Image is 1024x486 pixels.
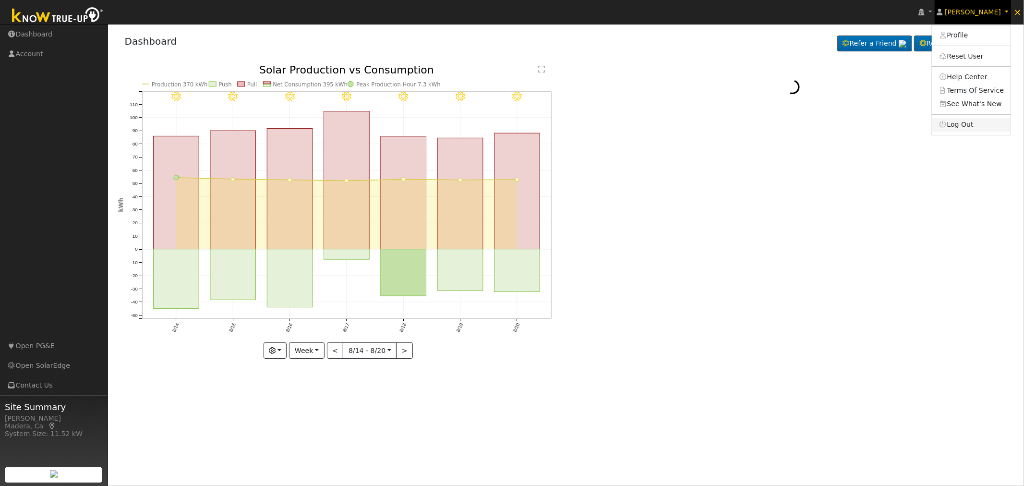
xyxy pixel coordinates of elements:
[210,131,256,249] rect: onclick=""
[438,138,483,250] rect: onclick=""
[945,8,1001,16] span: [PERSON_NAME]
[132,155,138,160] text: 70
[932,49,1011,63] a: Reset User
[512,322,521,333] text: 8/20
[174,175,179,180] circle: onclick=""
[131,273,138,279] text: -20
[267,129,313,249] rect: onclick=""
[381,249,426,296] rect: onclick=""
[210,249,256,300] rect: onclick=""
[5,401,103,413] span: Site Summary
[131,313,138,318] text: -50
[324,111,370,249] rect: onclick=""
[342,322,350,333] text: 8/17
[132,141,138,146] text: 80
[153,136,199,250] rect: onclick=""
[135,247,138,252] text: 0
[381,136,426,249] rect: onclick=""
[5,413,103,424] div: [PERSON_NAME]
[132,194,138,199] text: 40
[837,36,912,52] a: Refer a Friend
[171,92,181,102] i: 8/14 - Clear
[131,286,138,292] text: -30
[399,92,409,102] i: 8/18 - Clear
[899,40,906,48] img: retrieve
[228,92,238,102] i: 8/15 - Clear
[343,342,397,359] button: 8/14 - 8/20
[401,178,405,182] circle: onclick=""
[118,198,124,212] text: kWh
[285,92,295,102] i: 8/16 - Clear
[5,421,103,431] div: Madera, Ca
[396,342,413,359] button: >
[171,322,180,333] text: 8/14
[132,128,138,134] text: 90
[456,92,465,102] i: 8/19 - Clear
[131,300,138,305] text: -40
[438,249,483,291] rect: onclick=""
[132,181,138,186] text: 50
[132,234,138,239] text: 10
[231,177,235,181] circle: onclick=""
[932,70,1011,84] a: Help Center
[932,29,1011,42] a: Profile
[288,178,292,182] circle: onclick=""
[228,322,237,333] text: 8/15
[218,81,232,88] text: Push
[345,179,349,183] circle: onclick=""
[48,422,57,430] a: Map
[130,115,138,120] text: 100
[342,92,351,102] i: 8/17 - Clear
[932,118,1011,132] a: Log Out
[538,65,545,73] text: 
[494,249,540,292] rect: onclick=""
[132,168,138,173] text: 60
[259,64,434,76] text: Solar Production vs Consumption
[914,36,1007,52] a: Request a Cleaning
[7,5,108,27] img: Know True-Up
[327,342,344,359] button: <
[130,102,138,107] text: 110
[267,249,313,307] rect: onclick=""
[932,97,1011,110] a: See What's New
[132,220,138,226] text: 20
[285,322,293,333] text: 8/16
[132,207,138,213] text: 30
[289,342,324,359] button: Week
[932,84,1011,97] a: Terms Of Service
[494,133,540,249] rect: onclick=""
[125,36,177,47] a: Dashboard
[1013,6,1022,18] span: ×
[50,470,58,478] img: retrieve
[247,81,257,88] text: Pull
[153,249,199,309] rect: onclick=""
[458,178,462,182] circle: onclick=""
[324,249,370,260] rect: onclick=""
[356,81,441,88] text: Peak Production Hour 7.3 kWh
[456,322,464,333] text: 8/19
[513,92,522,102] i: 8/20 - Clear
[398,322,407,333] text: 8/18
[152,81,208,88] text: Production 370 kWh
[515,178,519,182] circle: onclick=""
[273,81,348,88] text: Net Consumption 395 kWh
[5,429,103,439] div: System Size: 11.52 kW
[131,260,138,265] text: -10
